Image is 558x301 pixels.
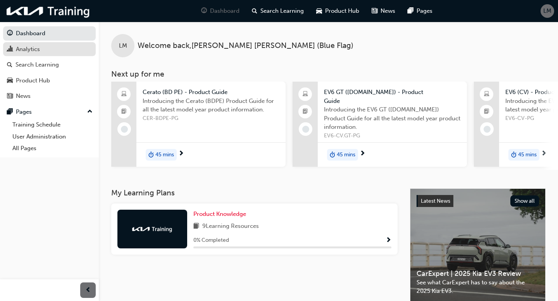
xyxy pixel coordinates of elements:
a: Product Knowledge [193,210,249,219]
a: News [3,89,96,103]
span: CER-BDPE-PG [143,114,279,123]
span: 0 % Completed [193,236,229,245]
span: Welcome back , [PERSON_NAME] [PERSON_NAME] (Blue Flag) [138,41,353,50]
a: guage-iconDashboard [195,3,246,19]
div: Product Hub [16,76,50,85]
span: up-icon [87,107,93,117]
span: chart-icon [7,46,13,53]
span: duration-icon [511,150,517,160]
a: Training Schedule [9,119,96,131]
a: EV6 GT ([DOMAIN_NAME]) - Product GuideIntroducing the EV6 GT ([DOMAIN_NAME]) Product Guide for al... [293,82,467,167]
span: Pages [417,7,432,15]
span: See what CarExpert has to say about the 2025 Kia EV3. [417,278,539,296]
span: booktick-icon [121,107,127,117]
a: All Pages [9,142,96,154]
span: search-icon [252,6,257,16]
span: EV6-CV.GT-PG [324,132,461,140]
span: guage-icon [201,6,207,16]
a: search-iconSearch Learning [246,3,310,19]
h3: My Learning Plans [111,188,398,197]
div: Analytics [16,45,40,54]
button: LM [541,4,554,18]
span: 45 mins [518,150,537,159]
span: car-icon [316,6,322,16]
span: laptop-icon [121,89,127,99]
span: EV6 GT ([DOMAIN_NAME]) - Product Guide [324,88,461,105]
span: pages-icon [408,6,413,16]
span: book-icon [193,222,199,231]
span: learningRecordVerb_NONE-icon [484,126,491,133]
span: booktick-icon [484,107,489,117]
span: learningRecordVerb_NONE-icon [121,126,128,133]
span: guage-icon [7,30,13,37]
span: duration-icon [148,150,154,160]
img: kia-training [4,3,93,19]
span: Dashboard [210,7,239,15]
span: Cerato (BD PE) - Product Guide [143,88,279,97]
span: pages-icon [7,109,13,116]
span: Latest News [421,198,450,204]
button: Show all [510,195,539,207]
span: Product Knowledge [193,210,246,217]
span: Introducing the Cerato (BDPE) Product Guide for all the latest model year product information. [143,97,279,114]
a: Latest NewsShow all [417,195,539,207]
a: Product Hub [3,74,96,88]
span: Show Progress [386,237,391,244]
span: 45 mins [337,150,355,159]
span: booktick-icon [303,107,308,117]
button: Pages [3,105,96,119]
div: Pages [16,108,32,116]
span: next-icon [541,150,547,157]
a: Cerato (BD PE) - Product GuideIntroducing the Cerato (BDPE) Product Guide for all the latest mode... [111,82,286,167]
h3: Next up for me [99,70,558,79]
span: learningRecordVerb_NONE-icon [302,126,309,133]
span: 45 mins [155,150,174,159]
span: prev-icon [85,286,91,295]
span: Product Hub [325,7,359,15]
span: laptop-icon [484,89,489,99]
span: 9 Learning Resources [202,222,259,231]
span: LM [119,41,127,50]
span: Introducing the EV6 GT ([DOMAIN_NAME]) Product Guide for all the latest model year product inform... [324,105,461,132]
a: news-iconNews [365,3,401,19]
button: DashboardAnalyticsSearch LearningProduct HubNews [3,25,96,105]
span: next-icon [360,150,365,157]
span: news-icon [372,6,377,16]
a: Search Learning [3,58,96,72]
a: User Administration [9,131,96,143]
span: CarExpert | 2025 Kia EV3 Review [417,269,539,278]
button: Show Progress [386,236,391,245]
a: car-iconProduct Hub [310,3,365,19]
span: laptop-icon [303,89,308,99]
span: next-icon [178,150,184,157]
span: LM [543,7,551,15]
span: News [381,7,395,15]
span: Search Learning [260,7,304,15]
div: Search Learning [15,60,59,69]
img: kia-training [131,225,174,233]
span: duration-icon [330,150,335,160]
a: pages-iconPages [401,3,439,19]
div: News [16,92,31,101]
a: Dashboard [3,26,96,41]
span: search-icon [7,62,12,68]
span: car-icon [7,77,13,84]
a: Analytics [3,42,96,56]
span: news-icon [7,93,13,100]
